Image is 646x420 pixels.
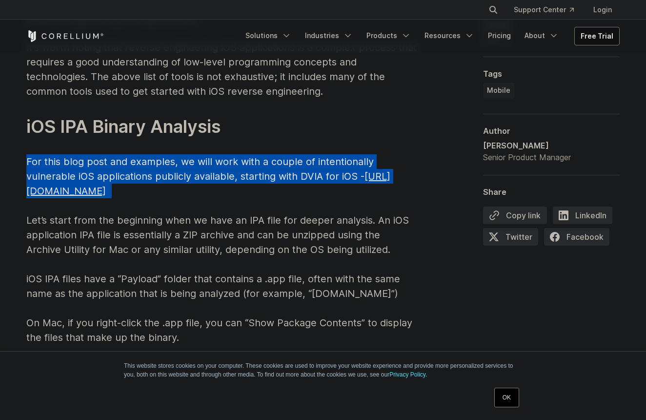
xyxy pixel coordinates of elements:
[484,1,502,19] button: Search
[553,207,618,228] a: LinkedIn
[361,27,417,44] a: Products
[483,228,544,250] a: Twitter
[487,85,510,95] span: Mobile
[494,388,519,407] a: OK
[483,207,547,224] button: Copy link
[519,27,565,44] a: About
[240,27,297,44] a: Solutions
[483,228,538,246] span: Twitter
[544,228,609,246] span: Facebook
[477,1,620,19] div: Navigation Menu
[299,27,359,44] a: Industries
[483,187,620,197] div: Share
[506,1,582,19] a: Support Center
[483,83,514,98] a: Mobile
[483,151,571,163] div: Senior Product Manager
[585,1,620,19] a: Login
[419,27,480,44] a: Resources
[482,27,517,44] a: Pricing
[240,27,620,45] div: Navigation Menu
[124,361,522,379] p: This website stores cookies on your computer. These cookies are used to improve your website expe...
[544,228,615,250] a: Facebook
[389,371,427,378] a: Privacy Policy.
[483,126,620,136] div: Author
[483,69,620,79] div: Tags
[575,27,619,45] a: Free Trial
[26,116,221,137] span: iOS IPA Binary Analysis
[553,207,612,224] span: LinkedIn
[26,30,104,42] a: Corellium Home
[483,140,571,151] div: [PERSON_NAME]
